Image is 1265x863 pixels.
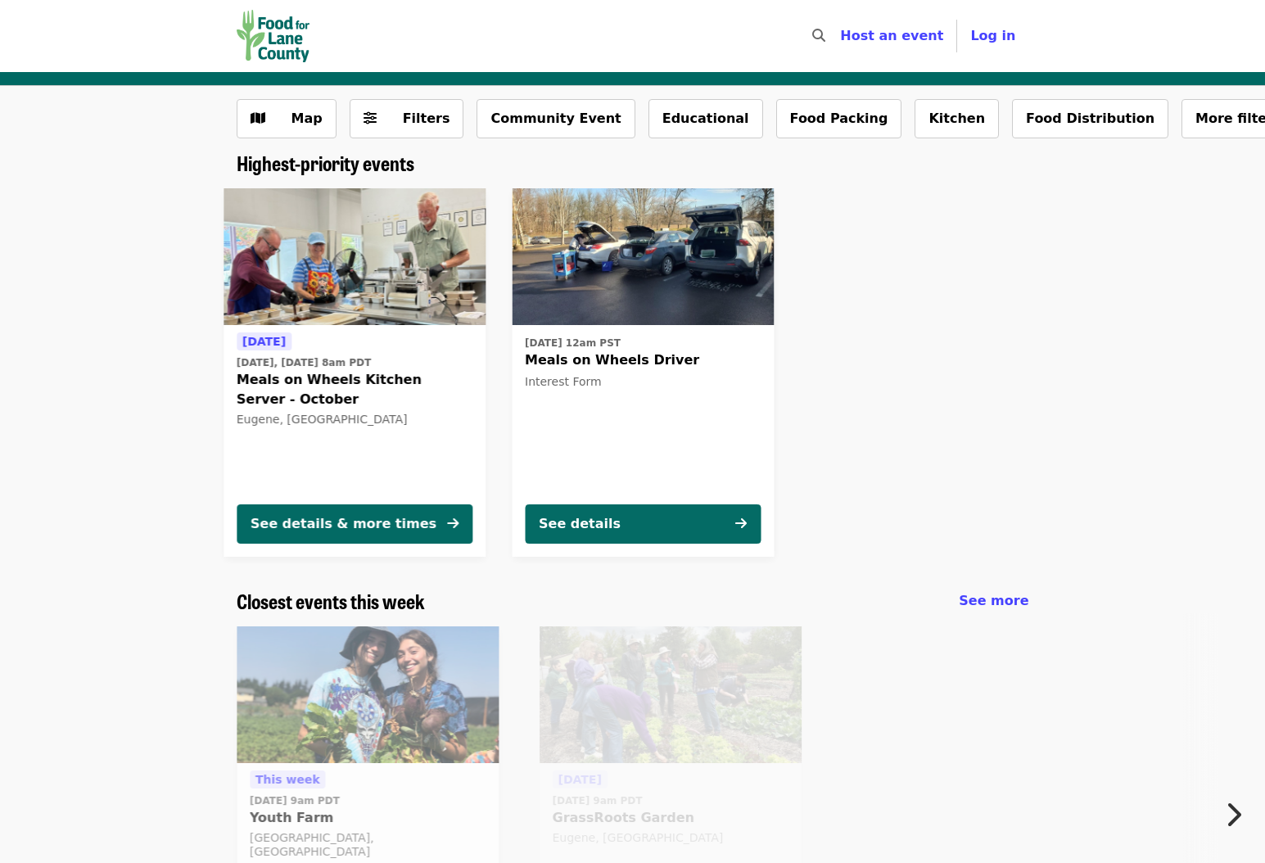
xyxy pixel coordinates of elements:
[350,99,464,138] button: Filters (0 selected)
[540,626,802,764] img: GrassRoots Garden organized by FOOD For Lane County
[735,516,747,531] i: arrow-right icon
[525,336,621,350] time: [DATE] 12am PST
[237,504,472,544] button: See details & more times
[915,99,999,138] button: Kitchen
[224,188,486,557] a: See details for "Meals on Wheels Kitchen Server - October"
[835,16,848,56] input: Search
[237,590,425,613] a: Closest events this week
[251,514,436,534] div: See details & more times
[1211,792,1265,838] button: Next item
[812,28,825,43] i: search icon
[237,151,414,175] a: Highest-priority events
[1225,799,1241,830] i: chevron-right icon
[364,111,377,126] i: sliders-h icon
[237,413,472,427] div: Eugene, [GEOGRAPHIC_DATA]
[959,593,1028,608] span: See more
[840,28,943,43] a: Host an event
[970,28,1015,43] span: Log in
[242,335,286,348] span: [DATE]
[224,151,1042,175] div: Highest-priority events
[776,99,902,138] button: Food Packing
[237,586,425,615] span: Closest events this week
[553,793,643,808] time: [DATE] 9am PDT
[224,188,486,326] img: Meals on Wheels Kitchen Server - October organized by FOOD For Lane County
[553,831,788,845] div: Eugene, [GEOGRAPHIC_DATA]
[512,188,774,557] a: See details for "Meals on Wheels Driver"
[525,375,602,388] span: Interest Form
[250,808,486,828] span: Youth Farm
[539,514,621,534] div: See details
[648,99,763,138] button: Educational
[237,355,371,370] time: [DATE], [DATE] 8am PDT
[512,188,774,326] img: Meals on Wheels Driver organized by FOOD For Lane County
[237,370,472,409] span: Meals on Wheels Kitchen Server - October
[250,793,340,808] time: [DATE] 9am PDT
[959,591,1028,611] a: See more
[250,831,486,859] div: [GEOGRAPHIC_DATA], [GEOGRAPHIC_DATA]
[447,516,459,531] i: arrow-right icon
[237,10,310,62] img: FOOD For Lane County - Home
[237,626,499,764] img: Youth Farm organized by FOOD For Lane County
[558,773,602,786] span: [DATE]
[477,99,635,138] button: Community Event
[957,20,1028,52] button: Log in
[1012,99,1168,138] button: Food Distribution
[403,111,450,126] span: Filters
[525,504,761,544] button: See details
[251,111,265,126] i: map icon
[255,773,320,786] span: This week
[291,111,323,126] span: Map
[553,808,788,828] span: GrassRoots Garden
[237,148,414,177] span: Highest-priority events
[237,99,337,138] button: Show map view
[525,350,761,370] span: Meals on Wheels Driver
[224,590,1042,613] div: Closest events this week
